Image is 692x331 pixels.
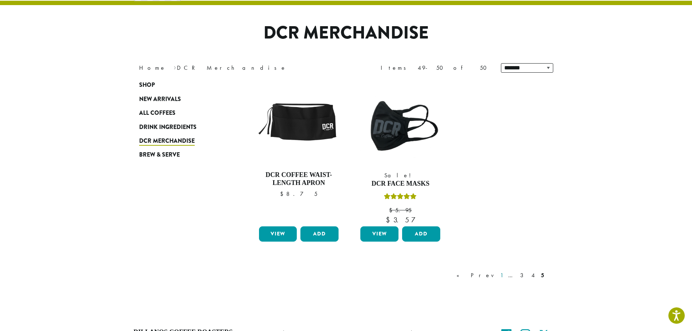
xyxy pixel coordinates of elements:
[360,226,398,242] a: View
[359,171,442,180] span: Sale!
[139,64,166,72] a: Home
[507,271,517,280] a: …
[139,137,195,146] span: DCR Merchandise
[139,150,180,160] span: Brew & Serve
[389,206,412,214] bdi: 5.95
[257,82,341,223] a: DCR Coffee Waist-Length Apron $8.75
[359,82,442,165] img: Mask_WhiteBackground-300x300.png
[139,78,226,92] a: Shop
[259,226,297,242] a: View
[530,271,537,280] a: 4
[139,64,335,72] nav: Breadcrumb
[381,64,490,72] div: Items 49-50 of 50
[139,92,226,106] a: New Arrivals
[300,226,339,242] button: Add
[139,134,226,148] a: DCR Merchandise
[359,82,442,223] a: Sale! DCR Face MasksRated 5.00 out of 5 $5.95
[280,190,317,198] bdi: 8.75
[134,23,559,44] h1: DCR Merchandise
[139,81,155,90] span: Shop
[384,192,417,203] div: Rated 5.00 out of 5
[280,190,286,198] span: $
[499,271,505,280] a: 1
[455,271,497,280] a: « Prev
[139,123,197,132] span: Drink Ingredients
[539,271,546,280] a: 5
[359,180,442,188] h4: DCR Face Masks
[386,215,393,225] span: $
[389,206,395,214] span: $
[257,82,340,165] img: LO2858.01.png
[402,226,440,242] button: Add
[139,95,181,104] span: New Arrivals
[519,271,528,280] a: 3
[174,61,176,72] span: ›
[139,148,226,162] a: Brew & Serve
[139,106,226,120] a: All Coffees
[386,215,415,225] bdi: 3.57
[257,171,341,187] h4: DCR Coffee Waist-Length Apron
[139,109,175,118] span: All Coffees
[139,120,226,134] a: Drink Ingredients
